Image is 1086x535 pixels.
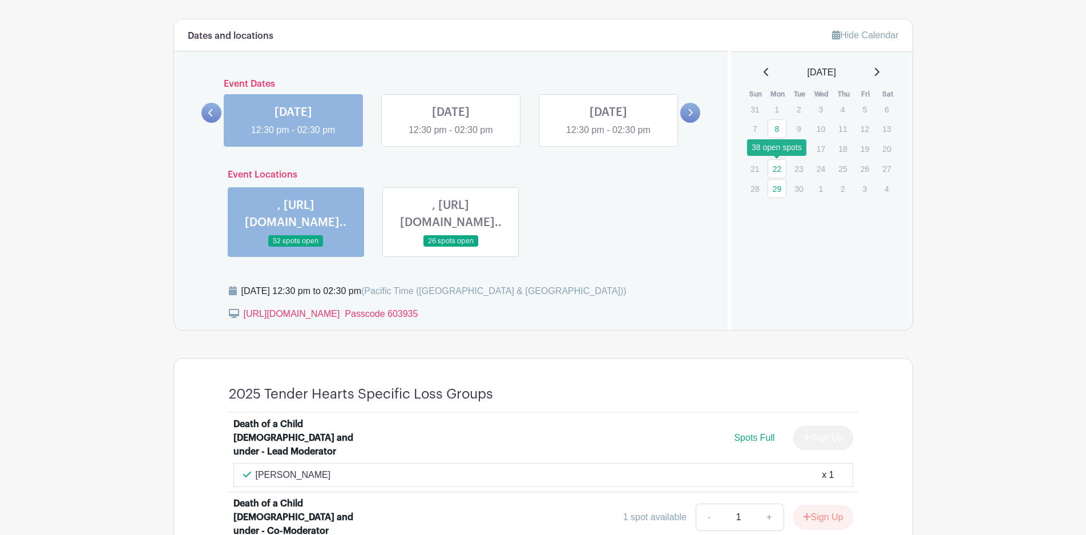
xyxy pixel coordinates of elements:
[767,89,789,100] th: Mon
[745,89,767,100] th: Sun
[361,286,627,296] span: (Pacific Time ([GEOGRAPHIC_DATA] & [GEOGRAPHIC_DATA]))
[855,89,877,100] th: Fri
[833,140,852,158] p: 18
[244,309,418,319] a: [URL][DOMAIN_NAME] Passcode 603935
[855,120,874,138] p: 12
[229,386,493,403] h4: 2025 Tender Hearts Specific Loss Groups
[747,139,806,156] div: 38 open spots
[832,30,898,40] a: Hide Calendar
[768,159,786,178] a: 22
[833,89,855,100] th: Thu
[745,100,764,118] p: 31
[789,180,808,198] p: 30
[812,180,830,198] p: 1
[789,100,808,118] p: 2
[768,100,786,118] p: 1
[233,417,375,458] div: Death of a Child [DEMOGRAPHIC_DATA] and under - Lead Moderator
[768,119,786,138] a: 8
[855,160,874,178] p: 26
[241,284,627,298] div: [DATE] 12:30 pm to 02:30 pm
[745,180,764,198] p: 28
[811,89,833,100] th: Wed
[789,160,808,178] p: 23
[256,468,331,482] p: [PERSON_NAME]
[789,89,811,100] th: Tue
[745,120,764,138] p: 7
[623,510,687,524] div: 1 spot available
[855,140,874,158] p: 19
[855,100,874,118] p: 5
[793,505,853,529] button: Sign Up
[833,180,852,198] p: 2
[877,100,896,118] p: 6
[822,468,834,482] div: x 1
[812,120,830,138] p: 10
[877,180,896,198] p: 4
[755,504,784,531] a: +
[808,66,836,79] span: [DATE]
[219,170,684,180] h6: Event Locations
[833,160,852,178] p: 25
[734,433,774,443] span: Spots Full
[768,179,786,198] a: 29
[188,31,273,42] h6: Dates and locations
[833,120,852,138] p: 11
[812,100,830,118] p: 3
[696,504,722,531] a: -
[877,120,896,138] p: 13
[877,160,896,178] p: 27
[745,140,764,158] p: 14
[877,140,896,158] p: 20
[812,160,830,178] p: 24
[812,140,830,158] p: 17
[789,120,808,138] p: 9
[833,100,852,118] p: 4
[221,79,681,90] h6: Event Dates
[877,89,899,100] th: Sat
[855,180,874,198] p: 3
[745,160,764,178] p: 21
